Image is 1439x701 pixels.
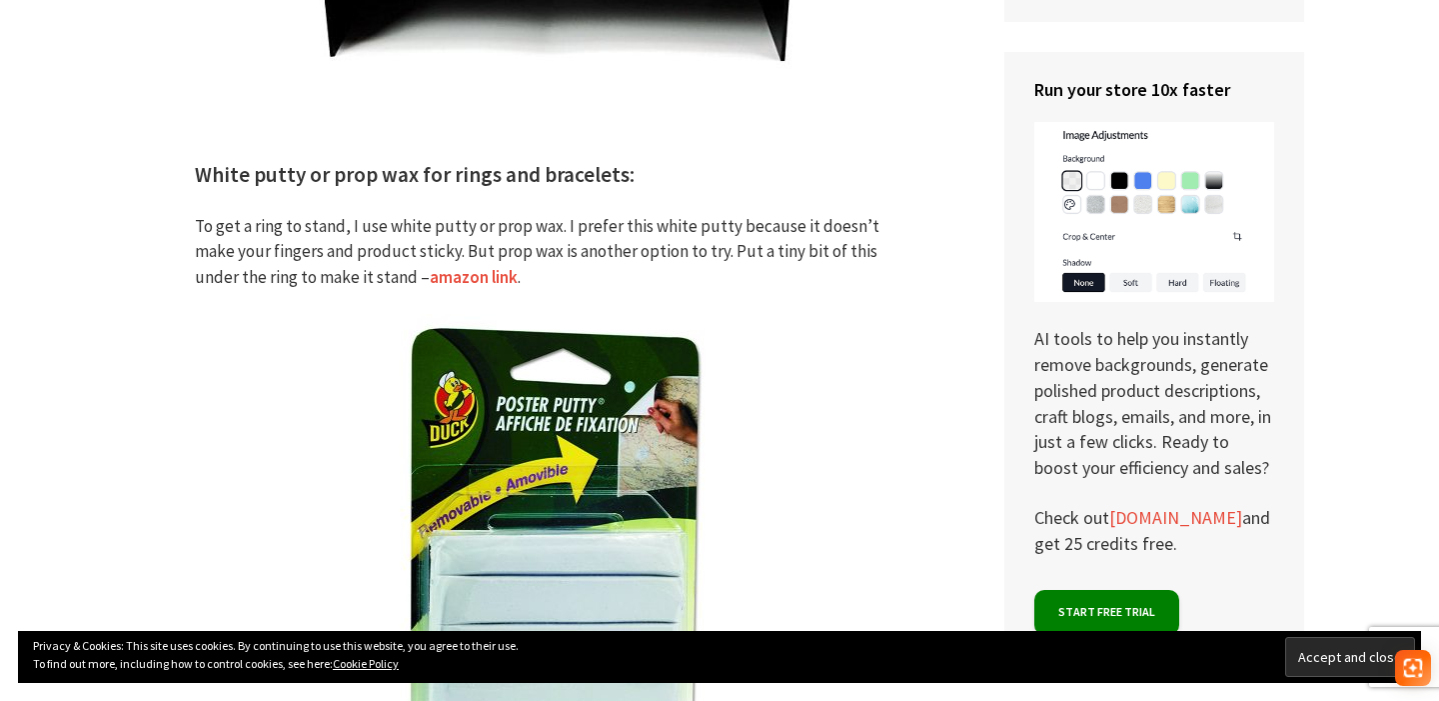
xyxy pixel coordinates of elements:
[1034,590,1179,635] a: Start free trial
[430,266,518,289] a: amazon link
[1034,122,1274,480] p: AI tools to help you instantly remove backgrounds, generate polished product descriptions, craft ...
[195,161,914,190] h3: White putty or prop wax for rings and bracelets:
[1285,637,1415,677] input: Accept and close
[333,656,399,671] a: Cookie Policy
[1109,506,1242,530] a: [DOMAIN_NAME]
[1034,77,1274,102] h4: Run your store 10x faster
[18,631,1421,683] div: Privacy & Cookies: This site uses cookies. By continuing to use this website, you agree to their ...
[195,214,914,291] p: To get a ring to stand, I use white putty or prop wax. I prefer this white putty because it doesn...
[1034,505,1274,556] p: Check out and get 25 credits free.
